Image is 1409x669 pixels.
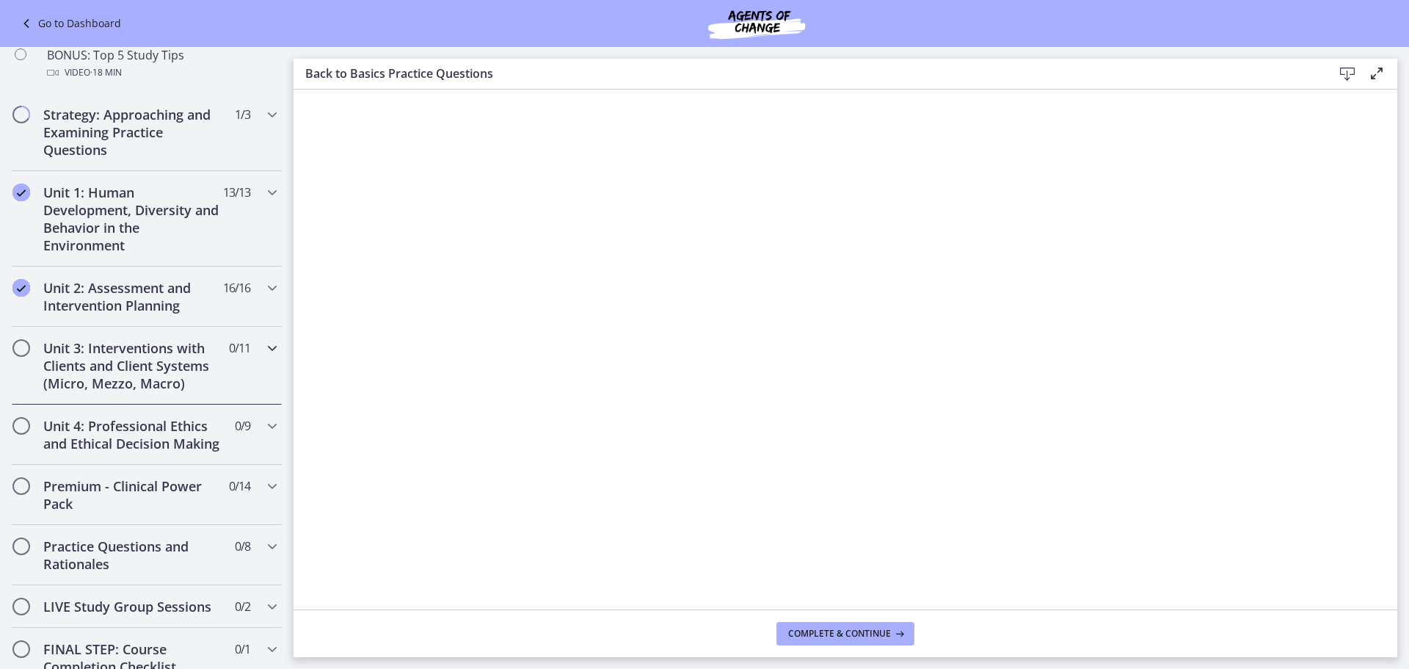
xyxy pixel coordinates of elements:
[776,622,914,646] button: Complete & continue
[18,15,121,32] a: Go to Dashboard
[43,598,222,615] h2: LIVE Study Group Sessions
[47,64,276,82] div: Video
[235,106,250,123] span: 1 / 3
[43,184,222,254] h2: Unit 1: Human Development, Diversity and Behavior in the Environment
[235,417,250,435] span: 0 / 9
[47,46,276,82] div: BONUS: Top 5 Study Tips
[43,538,222,573] h2: Practice Questions and Rationales
[223,279,250,297] span: 16 / 16
[235,640,250,658] span: 0 / 1
[12,184,30,201] i: Completed
[229,477,250,495] span: 0 / 14
[669,6,845,41] img: Agents of Change Social Work Test Prep
[12,279,30,297] i: Completed
[235,538,250,555] span: 0 / 8
[788,628,891,640] span: Complete & continue
[43,339,222,392] h2: Unit 3: Interventions with Clients and Client Systems (Micro, Mezzo, Macro)
[43,477,222,513] h2: Premium - Clinical Power Pack
[235,598,250,615] span: 0 / 2
[43,106,222,159] h2: Strategy: Approaching and Examining Practice Questions
[223,184,250,201] span: 13 / 13
[43,279,222,314] h2: Unit 2: Assessment and Intervention Planning
[90,64,122,82] span: · 18 min
[229,339,250,357] span: 0 / 11
[43,417,222,452] h2: Unit 4: Professional Ethics and Ethical Decision Making
[305,65,1309,82] h3: Back to Basics Practice Questions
